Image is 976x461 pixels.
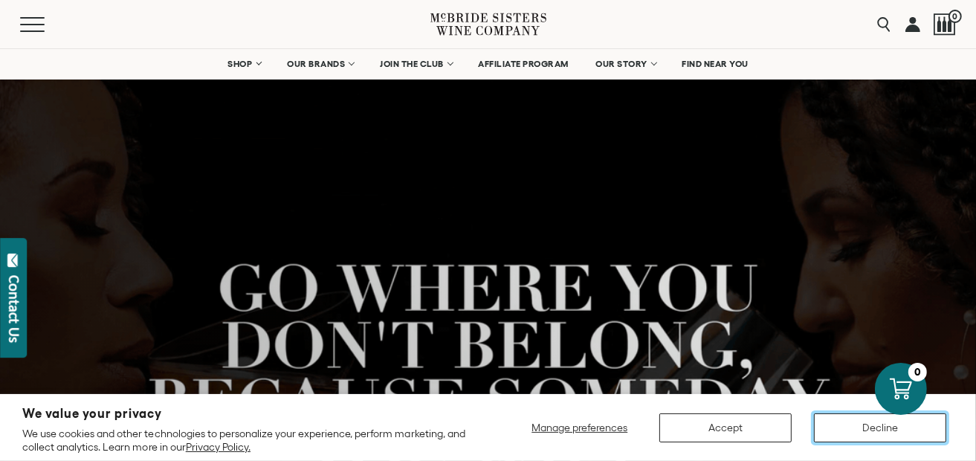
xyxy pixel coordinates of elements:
button: Decline [814,413,946,442]
div: Contact Us [7,275,22,343]
span: OUR BRANDS [287,59,345,69]
span: SHOP [227,59,253,69]
button: Manage preferences [523,413,637,442]
div: 0 [908,363,927,381]
button: Accept [659,413,792,442]
a: Privacy Policy. [186,441,251,453]
span: FIND NEAR YOU [682,59,749,69]
span: AFFILIATE PROGRAM [479,59,569,69]
span: 0 [948,10,962,23]
a: FIND NEAR YOU [673,49,759,79]
a: OUR STORY [586,49,665,79]
p: We use cookies and other technologies to personalize your experience, perform marketing, and coll... [22,427,476,454]
h2: We value your privacy [22,407,476,420]
span: Manage preferences [531,422,627,433]
a: AFFILIATE PROGRAM [469,49,579,79]
a: SHOP [218,49,270,79]
span: JOIN THE CLUB [380,59,444,69]
button: Mobile Menu Trigger [20,17,74,32]
a: OUR BRANDS [277,49,363,79]
a: JOIN THE CLUB [370,49,462,79]
span: OUR STORY [595,59,647,69]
